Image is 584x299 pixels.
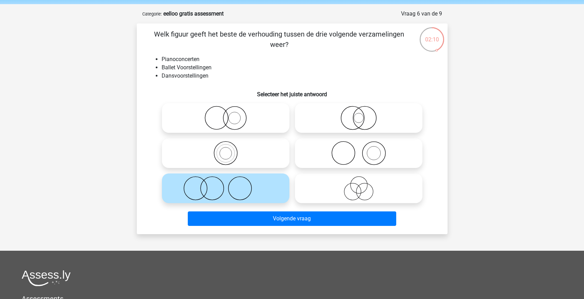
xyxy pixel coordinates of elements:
li: Dansvoorstellingen [162,72,437,80]
p: Welk figuur geeft het beste de verhouding tussen de drie volgende verzamelingen weer? [148,29,411,50]
div: 02:10 [419,27,445,44]
button: Volgende vraag [188,211,396,226]
h6: Selecteer het juiste antwoord [148,86,437,98]
img: Assessly logo [22,270,71,286]
strong: eelloo gratis assessment [163,10,224,17]
li: Ballet Voorstellingen [162,63,437,72]
div: Vraag 6 van de 9 [401,10,442,18]
li: Pianoconcerten [162,55,437,63]
small: Categorie: [142,11,162,17]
